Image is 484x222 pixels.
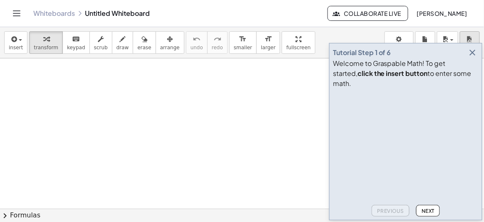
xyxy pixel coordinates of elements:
span: draw [117,45,129,50]
button: save [437,31,458,54]
button: undoundo [186,31,208,54]
button: format_sizelarger [256,31,280,54]
button: insert [4,31,27,54]
div: Welcome to Graspable Math! To get started, to enter some math. [333,58,479,88]
button: [PERSON_NAME] [410,6,474,21]
button: arrange [156,31,184,54]
span: erase [137,45,151,50]
span: redo [212,45,223,50]
b: click the insert button [357,69,428,78]
i: redo [213,34,221,44]
button: draw [112,31,134,54]
div: Tutorial Step 1 of 6 [333,48,391,58]
span: keypad [67,45,85,50]
span: Next [422,208,434,214]
span: undo [191,45,203,50]
i: format_size [264,34,272,44]
span: arrange [160,45,180,50]
button: scrub [89,31,112,54]
span: larger [261,45,276,50]
button: Collaborate Live [328,6,408,21]
span: scrub [94,45,108,50]
span: [PERSON_NAME] [417,10,467,17]
a: Whiteboards [33,9,75,18]
button: Next [416,205,440,217]
i: keyboard [72,34,80,44]
button: Toggle navigation [10,7,23,20]
button: settings [385,31,414,54]
button: keyboardkeypad [62,31,90,54]
button: fullscreen [282,31,315,54]
i: format_size [239,34,247,44]
button: load [460,31,480,54]
button: new [415,31,435,54]
button: transform [29,31,63,54]
span: smaller [234,45,252,50]
span: fullscreen [286,45,310,50]
button: redoredo [207,31,228,54]
button: erase [133,31,156,54]
span: insert [9,45,23,50]
button: format_sizesmaller [229,31,257,54]
span: transform [34,45,58,50]
span: Collaborate Live [335,10,401,17]
i: undo [193,34,201,44]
